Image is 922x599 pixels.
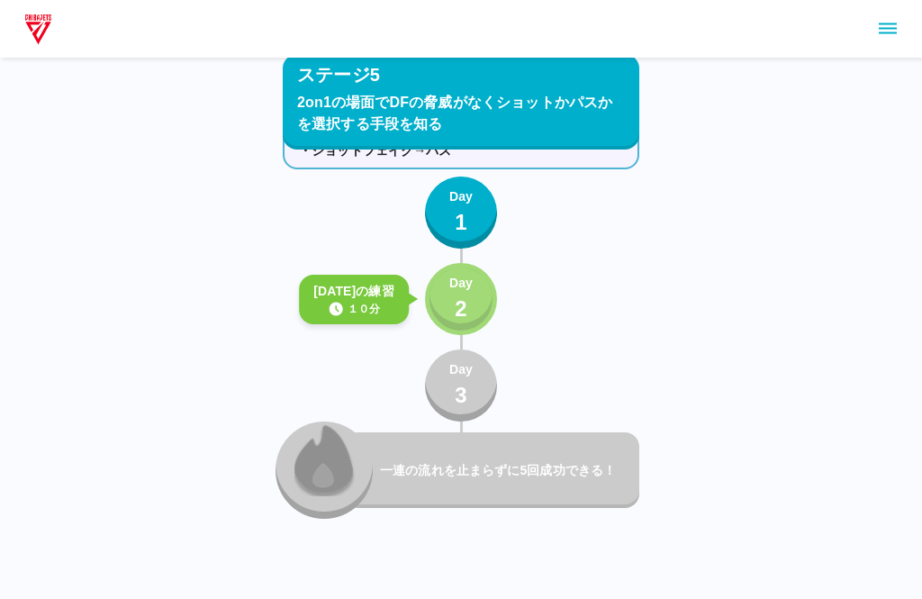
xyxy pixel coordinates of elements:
img: dummy [22,11,55,47]
button: locked_fire_icon [276,422,373,519]
p: 一連の流れを止まらずに5回成功できる！ [380,461,632,480]
p: 2 [455,293,467,325]
p: Day [449,274,473,293]
p: Day [449,187,473,206]
p: ・ショットフェイク→パス [299,141,623,160]
p: Day [449,360,473,379]
p: ステージ5 [297,61,380,88]
button: Day1 [425,177,497,249]
button: sidemenu [872,14,903,44]
img: locked_fire_icon [294,422,355,496]
button: Day3 [425,349,497,422]
p: 2on1の場面でDFの脅威がなくショットかパスかを選択する手段を知る [297,92,625,135]
p: 1 [455,206,467,239]
p: １０分 [348,301,380,317]
button: Day2 [425,263,497,335]
p: 3 [455,379,467,412]
p: [DATE]の練習 [313,282,394,301]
